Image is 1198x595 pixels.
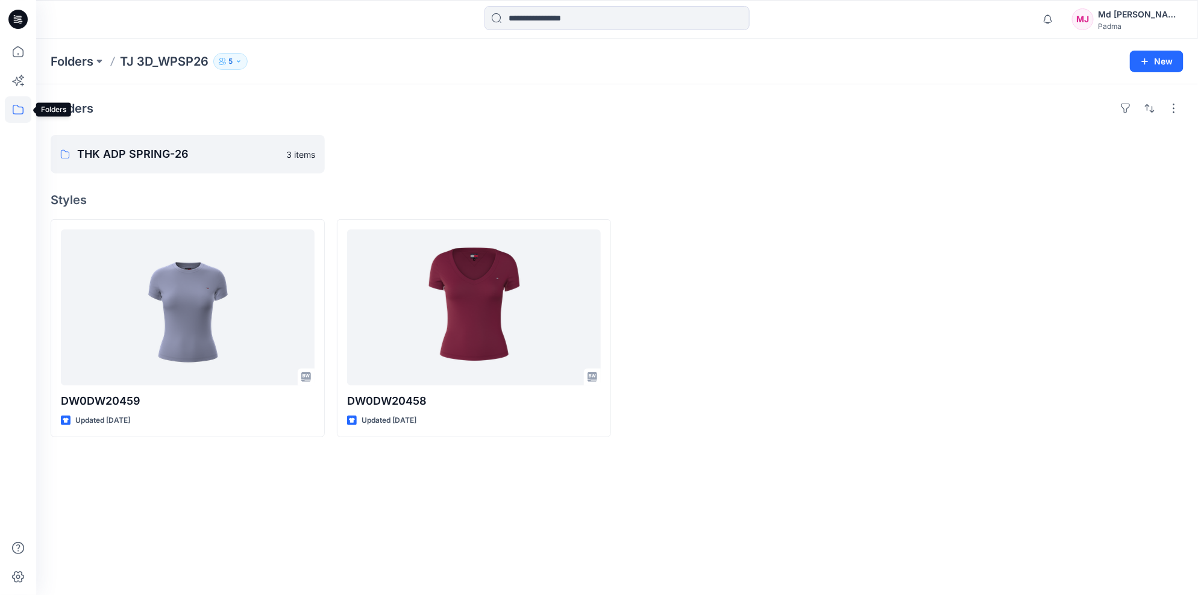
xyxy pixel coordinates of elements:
div: Md [PERSON_NAME] [1099,7,1183,22]
a: DW0DW20459 [61,229,315,385]
div: MJ [1072,8,1094,30]
button: 5 [213,53,248,70]
a: Folders [51,53,93,70]
p: TJ 3D_WPSP26 [120,53,209,70]
p: 5 [228,55,233,68]
a: THK ADP SPRING-263 items [51,135,325,173]
p: THK ADP SPRING-26 [77,146,279,163]
p: Updated [DATE] [362,414,416,427]
div: Padma [1099,22,1183,31]
h4: Styles [51,193,1184,207]
p: 3 items [286,148,315,161]
p: DW0DW20459 [61,393,315,410]
p: DW0DW20458 [347,393,601,410]
h4: Folders [51,101,93,116]
p: Updated [DATE] [75,414,130,427]
a: DW0DW20458 [347,229,601,385]
button: New [1130,51,1184,72]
